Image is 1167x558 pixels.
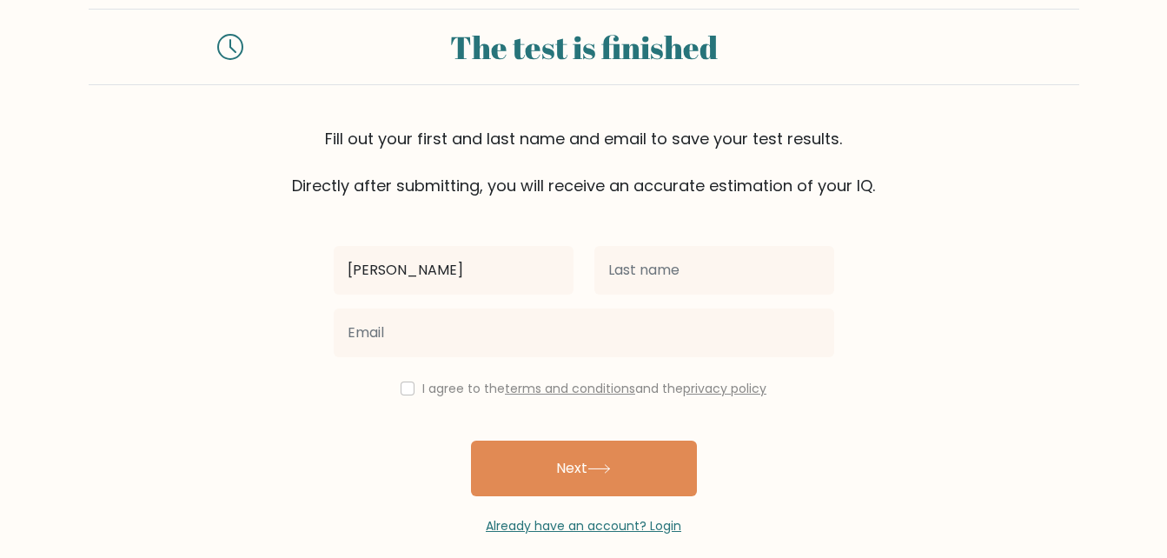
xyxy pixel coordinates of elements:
input: Last name [594,246,834,295]
label: I agree to the and the [422,380,766,397]
a: Already have an account? Login [486,517,681,535]
button: Next [471,441,697,496]
div: Fill out your first and last name and email to save your test results. Directly after submitting,... [89,127,1079,197]
input: Email [334,309,834,357]
input: First name [334,246,574,295]
a: terms and conditions [505,380,635,397]
a: privacy policy [683,380,766,397]
div: The test is finished [264,23,904,70]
